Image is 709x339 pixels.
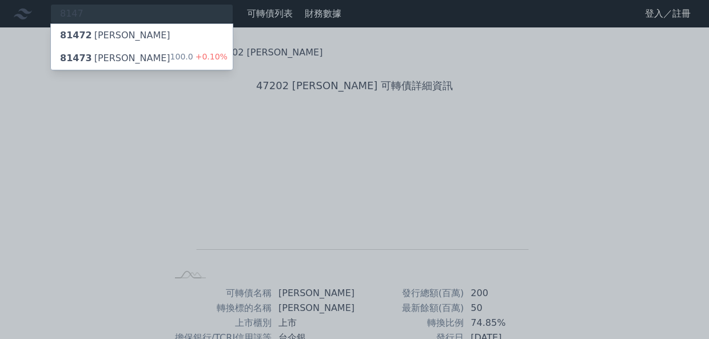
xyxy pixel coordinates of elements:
[652,284,709,339] iframe: Chat Widget
[193,52,228,61] span: +0.10%
[60,53,92,63] span: 81473
[652,284,709,339] div: 聊天小工具
[51,24,233,47] a: 81472[PERSON_NAME]
[60,51,170,65] div: [PERSON_NAME]
[60,30,92,41] span: 81472
[51,47,233,70] a: 81473[PERSON_NAME] 100.0+0.10%
[170,51,228,65] div: 100.0
[60,29,170,42] div: [PERSON_NAME]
